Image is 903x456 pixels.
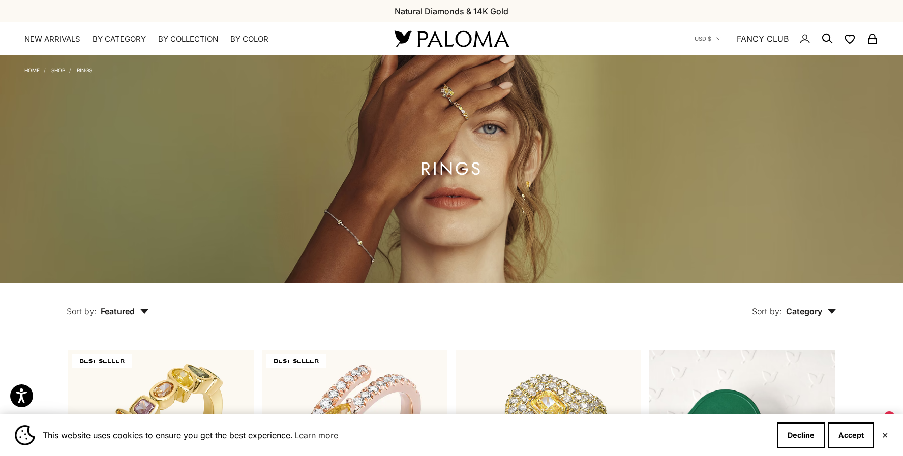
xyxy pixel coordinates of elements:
summary: By Collection [158,34,218,44]
a: FANCY CLUB [737,32,789,45]
span: Featured [101,306,149,316]
p: Natural Diamonds & 14K Gold [395,5,508,18]
button: Accept [828,422,874,448]
button: USD $ [695,34,721,43]
img: Cookie banner [15,425,35,445]
span: USD $ [695,34,711,43]
button: Sort by: Featured [43,283,172,325]
nav: Breadcrumb [24,65,92,73]
h1: Rings [420,162,483,175]
a: Rings [77,67,92,73]
span: BEST SELLER [266,354,326,368]
a: Home [24,67,40,73]
span: Sort by: [752,306,782,316]
span: BEST SELLER [72,354,132,368]
summary: By Category [93,34,146,44]
summary: By Color [230,34,268,44]
a: Learn more [293,428,340,443]
span: Sort by: [67,306,97,316]
button: Decline [777,422,825,448]
button: Sort by: Category [729,283,860,325]
span: This website uses cookies to ensure you get the best experience. [43,428,769,443]
button: Close [882,432,888,438]
a: Shop [51,67,65,73]
nav: Secondary navigation [695,22,879,55]
a: NEW ARRIVALS [24,34,80,44]
nav: Primary navigation [24,34,370,44]
span: Category [786,306,836,316]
